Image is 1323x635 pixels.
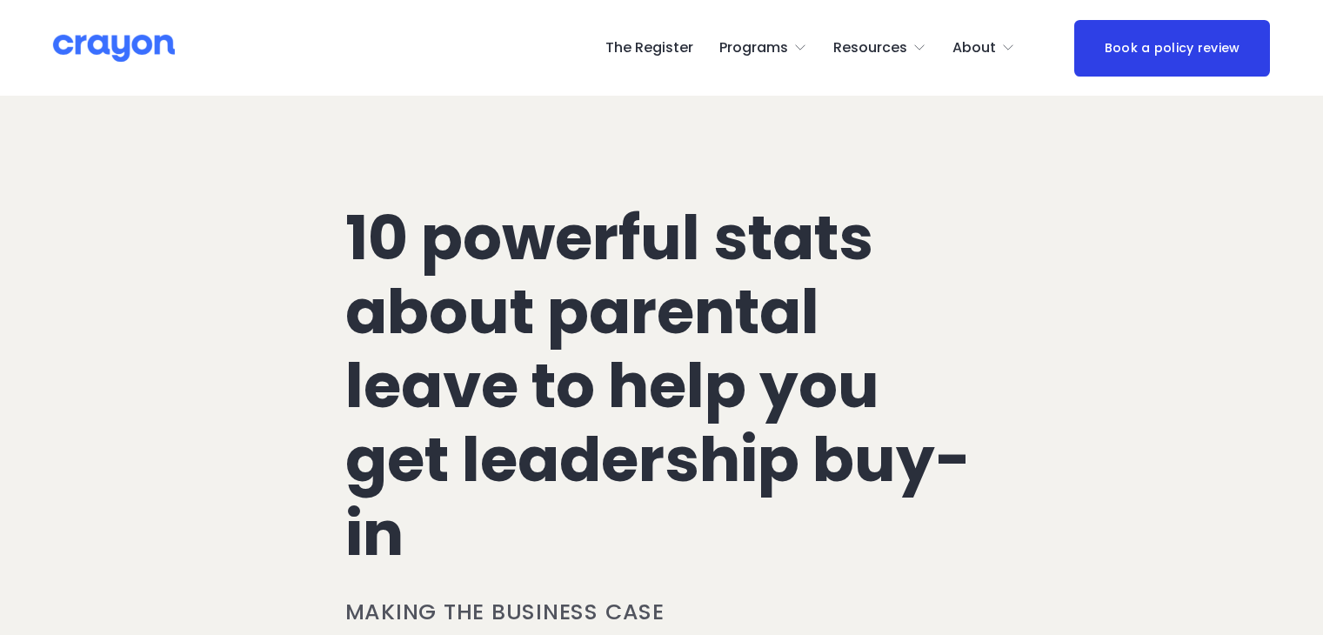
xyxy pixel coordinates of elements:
a: folder dropdown [833,34,926,62]
h1: 10 powerful stats about parental leave to help you get leadership buy-in [345,202,979,571]
span: Programs [719,36,788,61]
a: Book a policy review [1074,20,1270,77]
span: About [952,36,996,61]
a: folder dropdown [719,34,807,62]
span: Resources [833,36,907,61]
img: Crayon [53,33,175,63]
a: The Register [605,34,693,62]
a: folder dropdown [952,34,1015,62]
a: Making the business case [345,597,665,627]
